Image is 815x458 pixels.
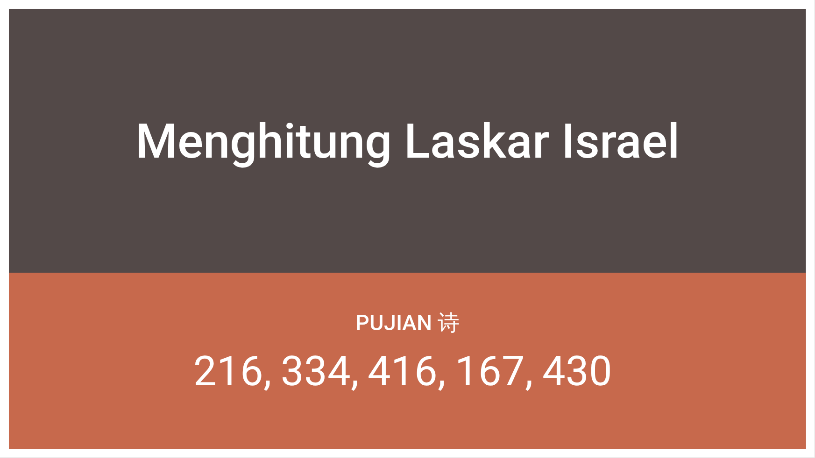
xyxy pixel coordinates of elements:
[193,347,271,396] li: 216
[281,347,359,396] li: 334
[355,308,460,338] p: Pujian 诗
[455,347,533,396] li: 167
[135,113,680,169] div: Menghitung Laskar Israel
[368,347,446,396] li: 416
[542,347,612,396] li: 430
